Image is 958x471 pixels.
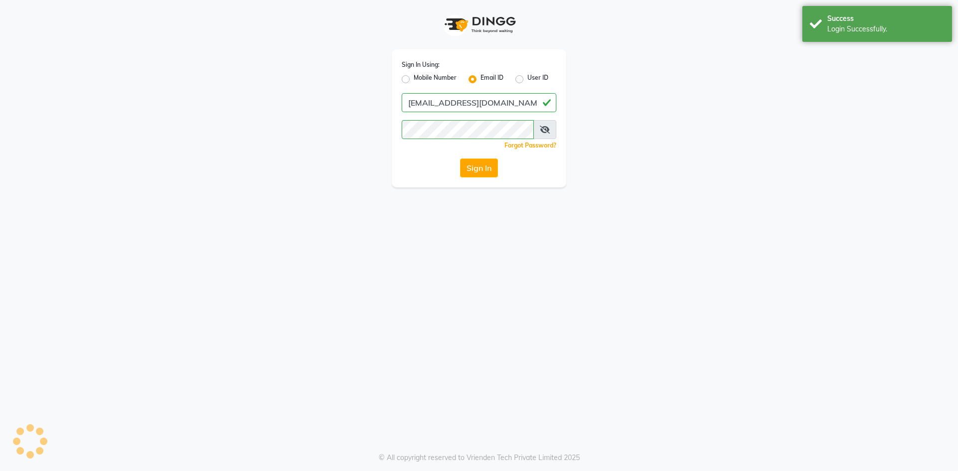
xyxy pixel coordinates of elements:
input: Username [402,93,556,112]
label: Sign In Using: [402,60,440,69]
label: Mobile Number [414,73,457,85]
label: Email ID [480,73,503,85]
input: Username [402,120,534,139]
a: Forgot Password? [504,142,556,149]
label: User ID [527,73,548,85]
div: Success [827,13,945,24]
div: Login Successfully. [827,24,945,34]
img: logo1.svg [439,10,519,39]
button: Sign In [460,158,498,177]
